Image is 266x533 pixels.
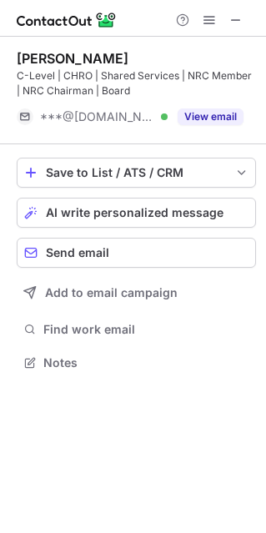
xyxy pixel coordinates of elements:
button: Find work email [17,318,256,341]
img: ContactOut v5.3.10 [17,10,117,30]
div: C-Level | CHRO | Shared Services | NRC Member | NRC Chairman | Board [17,68,256,98]
span: ***@[DOMAIN_NAME] [40,109,155,124]
span: Find work email [43,322,249,337]
div: [PERSON_NAME] [17,50,128,67]
button: Notes [17,351,256,375]
button: Send email [17,238,256,268]
button: Add to email campaign [17,278,256,308]
span: Notes [43,355,249,370]
div: Save to List / ATS / CRM [46,166,227,179]
button: save-profile-one-click [17,158,256,188]
button: Reveal Button [178,108,243,125]
span: Send email [46,246,109,259]
button: AI write personalized message [17,198,256,228]
span: AI write personalized message [46,206,223,219]
span: Add to email campaign [45,286,178,299]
